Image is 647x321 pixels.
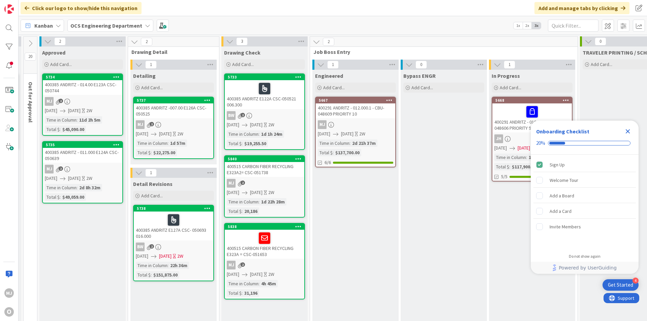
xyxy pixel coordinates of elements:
div: MJ [136,120,145,129]
div: MJ [227,179,236,188]
span: [DATE] [45,107,57,114]
div: 2W [86,107,92,114]
div: Time in Column [45,184,76,191]
div: 2d 21h 37m [350,139,377,147]
div: 5668400291 ANDRITZ - 019.000.1 - CBU-048606 PRIORITY 9 [492,97,572,132]
span: 2 [150,244,154,249]
div: 5733 [228,75,304,79]
span: [DATE] [136,130,148,137]
div: MJ [225,179,304,188]
div: 1d 2h [527,154,542,161]
div: JH [494,134,503,143]
a: 5668400291 ANDRITZ - 019.000.1 - CBU-048606 PRIORITY 9JH[DATE][DATE]2WTime in Column:1d 2hTotal $... [492,97,573,182]
div: 1d 22h 28m [259,198,286,205]
div: Checklist progress: 20% [536,140,633,146]
div: 5838400515 CARBON FIBER RECYCLING E323A = CSC-051653 [225,224,304,259]
div: Welcome Tour [550,176,578,184]
input: Quick Filter... [548,20,598,32]
span: 2 [323,38,334,46]
div: Close Checklist [622,126,633,137]
div: 1d 1h 24m [259,130,284,138]
span: Add Card... [500,85,521,91]
span: Add Card... [50,61,72,67]
div: Total $ [136,149,151,156]
span: : [509,163,510,170]
div: Add a Board [550,192,574,200]
div: 2W [177,130,183,137]
div: Checklist items [531,155,639,249]
a: 5734400385 ANDRITZ - 014.00 E123A CSC-050744MJ[DATE][DATE]2WTime in Column:11d 2h 5mTotal $:$45,0... [42,73,123,136]
div: 5667 [316,97,395,103]
div: 1d 57m [168,139,187,147]
div: 2W [177,253,183,260]
span: [DATE] [250,189,263,196]
div: MJ [225,261,304,269]
span: Add Card... [141,193,163,199]
span: [DATE] [68,107,81,114]
div: MJ [134,120,213,129]
div: Invite Members [550,223,581,231]
div: 400515 CARBON FIBER RECYCLING E323A2= CSC-051738 [225,162,304,177]
span: : [167,262,168,269]
span: In Progress [492,72,520,79]
span: : [333,149,334,156]
span: Add Card... [232,61,254,67]
span: [DATE] [518,145,530,152]
div: Sign Up is complete. [533,157,636,172]
div: Open Get Started checklist, remaining modules: 4 [603,279,639,291]
div: Time in Column [45,116,76,124]
span: : [151,271,152,279]
div: MJ [43,97,122,106]
div: 5735 [46,142,122,147]
div: 5738 [137,206,213,211]
div: $117,900.00 [510,163,538,170]
div: Time in Column [227,280,258,287]
span: [DATE] [250,271,263,278]
div: 400515 CARBON FIBER RECYCLING E323A = CSC-051653 [225,230,304,259]
div: MJ [45,165,54,173]
div: Total $ [45,193,60,201]
span: [DATE] [227,271,239,278]
div: MJ [45,97,54,106]
span: Kanban [34,22,53,30]
a: 5735400385 ANDRITZ - 011.000 E124A CSC- 050639MJ[DATE][DATE]2WTime in Column:2d 8h 32mTotal $:$49... [42,141,123,203]
div: 400385 ANDRITZ - 014.00 E123A CSC-050744 [43,80,122,95]
div: Total $ [45,126,60,133]
span: 2 [241,262,245,267]
span: 2 [59,99,63,103]
div: Time in Column [227,198,258,205]
a: 5738400385 ANDRITZ E127A CSC- 050693 016.000BW[DATE][DATE]2WTime in Column:22h 36mTotal $:$151,87... [133,205,214,281]
div: Total $ [227,289,242,297]
div: 400291 ANDRITZ - 012.000.1 - CBU-048609 PRIORITY 10 [316,103,395,118]
span: : [349,139,350,147]
div: 2W [268,189,274,196]
div: Time in Column [494,154,526,161]
div: 11d 2h 5m [78,116,102,124]
div: 5838 [225,224,304,230]
span: Detail Revisions [133,181,173,187]
div: JH [492,134,572,143]
div: Invite Members is incomplete. [533,219,636,234]
div: Onboarding Checklist [536,127,589,135]
div: Time in Column [136,139,167,147]
div: $22,275.00 [152,149,177,156]
div: 4 [633,278,639,284]
div: 5734400385 ANDRITZ - 014.00 E123A CSC-050744 [43,74,122,95]
div: BW [134,243,213,251]
span: Add Card... [141,85,163,91]
span: [DATE] [159,130,172,137]
span: Add Card... [411,85,433,91]
span: [DATE] [494,145,507,152]
div: 22h 36m [168,262,189,269]
span: 2 [54,37,66,45]
span: Engineered [315,72,343,79]
div: Total $ [136,271,151,279]
span: [DATE] [159,253,172,260]
span: Drawing Detail [131,49,211,55]
span: Out for Approval [27,82,34,123]
span: 2x [523,22,532,29]
span: : [76,184,78,191]
div: Add a Board is incomplete. [533,188,636,203]
div: $45,090.00 [61,126,86,133]
span: Add Card... [591,61,612,67]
